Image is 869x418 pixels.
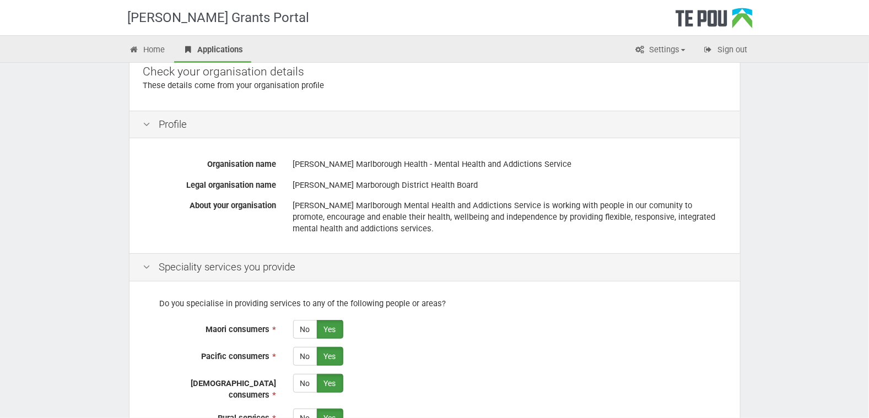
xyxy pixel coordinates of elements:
div: [PERSON_NAME] Marlborough Mental Health and Addictions Service is working with people in our comu... [293,196,726,238]
label: No [293,320,317,339]
a: Home [121,39,174,63]
div: [PERSON_NAME] Marborough District Health Board [293,176,726,195]
label: No [293,374,317,393]
a: Sign out [695,39,756,63]
label: Legal organisation name [135,176,285,191]
label: Yes [317,320,343,339]
span: [DEMOGRAPHIC_DATA] consumers [191,378,277,400]
span: Pacific consumers [202,351,270,361]
label: Organisation name [135,155,285,170]
div: Profile [129,111,740,139]
label: No [293,347,317,366]
label: About your organisation [135,196,285,211]
p: Do you specialise in providing services to any of the following people or areas? [143,298,726,310]
label: Yes [317,347,343,366]
a: Applications [174,39,251,63]
p: Check your organisation details [143,64,726,80]
div: Speciality services you provide [129,253,740,281]
span: Maori consumers [206,324,270,334]
div: Te Pou Logo [676,8,753,35]
p: These details come from your organisation profile [143,80,726,91]
label: Yes [317,374,343,393]
a: Settings [627,39,694,63]
div: [PERSON_NAME] Marlborough Health - Mental Health and Addictions Service [293,155,726,174]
